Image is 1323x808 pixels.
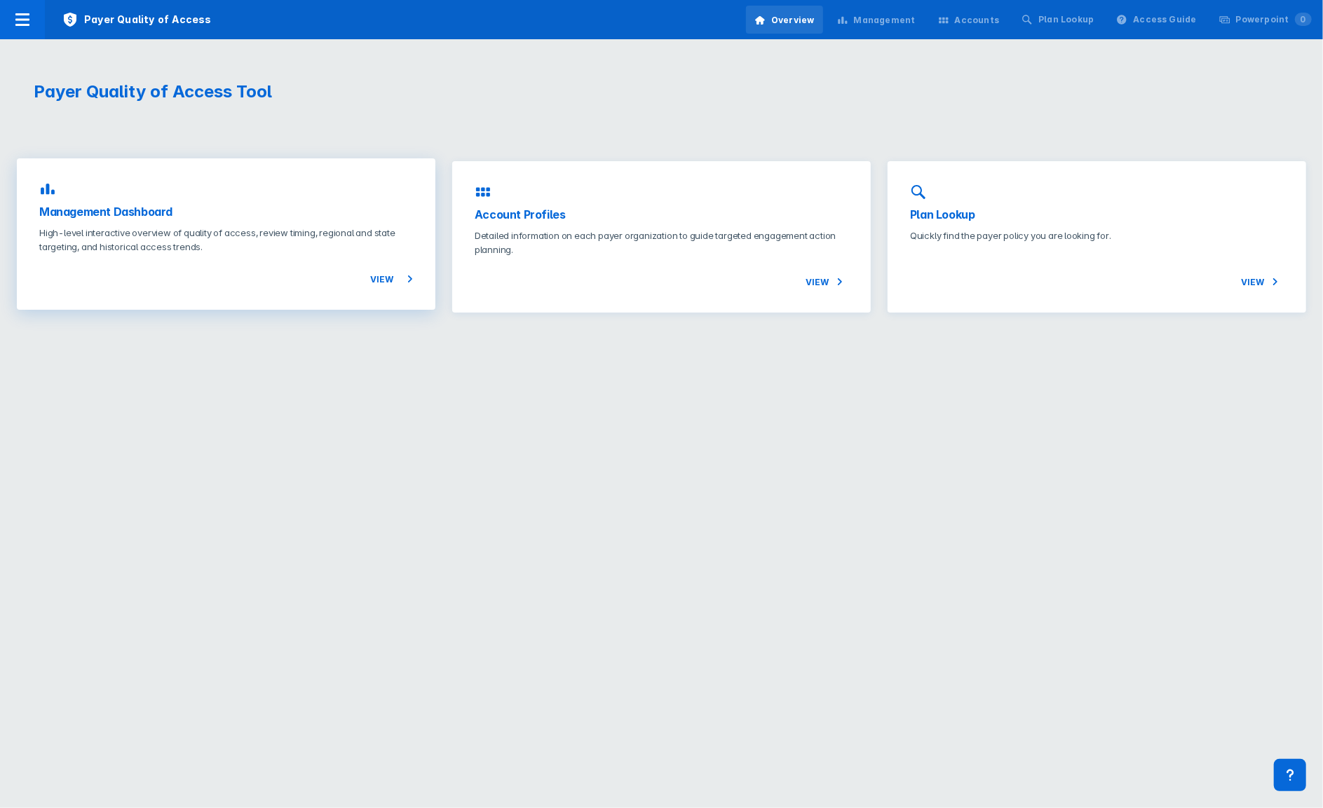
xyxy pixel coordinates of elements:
[746,6,823,34] a: Overview
[1241,273,1284,290] span: View
[1236,13,1312,26] div: Powerpoint
[370,271,413,287] span: View
[452,161,871,313] a: Account ProfilesDetailed information on each payer organization to guide targeted engagement acti...
[829,6,924,34] a: Management
[771,14,815,27] div: Overview
[1295,13,1312,26] span: 0
[930,6,1008,34] a: Accounts
[910,206,1284,223] h3: Plan Lookup
[1133,13,1196,26] div: Access Guide
[1274,759,1306,791] div: Contact Support
[39,203,413,220] h3: Management Dashboard
[475,228,848,256] p: Detailed information on each payer organization to guide targeted engagement action planning.
[17,158,435,310] a: Management DashboardHigh-level interactive overview of quality of access, review timing, regional...
[34,81,645,102] h1: Payer Quality of Access Tool
[806,273,848,290] span: View
[39,226,413,254] p: High-level interactive overview of quality of access, review timing, regional and state targeting...
[1038,13,1094,26] div: Plan Lookup
[854,14,916,27] div: Management
[910,228,1284,242] p: Quickly find the payer policy you are looking for.
[475,206,848,223] h3: Account Profiles
[955,14,1000,27] div: Accounts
